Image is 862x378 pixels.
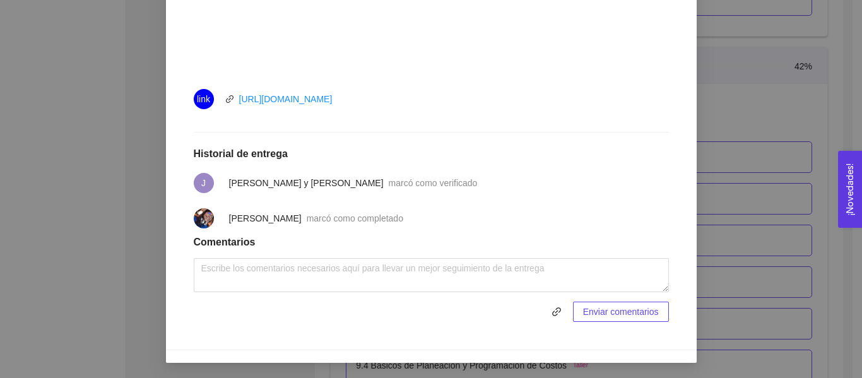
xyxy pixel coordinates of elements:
[194,236,669,249] h1: Comentarios
[547,307,566,317] span: link
[573,302,669,322] button: Enviar comentarios
[546,307,567,317] span: link
[583,305,659,319] span: Enviar comentarios
[194,148,669,160] h1: Historial de entrega
[225,95,234,103] span: link
[229,213,302,223] span: [PERSON_NAME]
[546,302,567,322] button: link
[229,178,384,188] span: [PERSON_NAME] y [PERSON_NAME]
[197,89,210,109] span: link
[307,213,403,223] span: marcó como completado
[201,173,206,193] span: J
[239,94,333,104] a: [URL][DOMAIN_NAME]
[389,178,478,188] span: marcó como verificado
[838,151,862,228] button: Open Feedback Widget
[194,208,214,228] img: 1746731800270-lizprogramadora.jpg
